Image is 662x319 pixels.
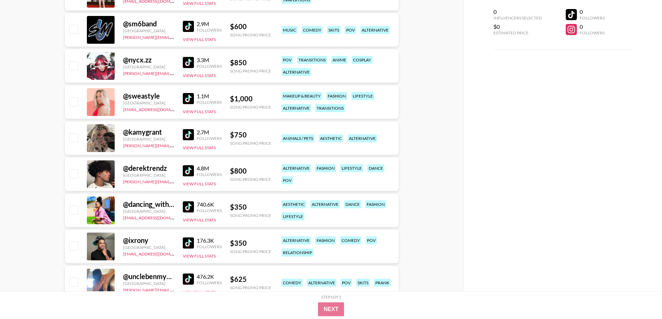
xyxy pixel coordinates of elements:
[281,164,311,172] div: alternative
[123,28,174,33] div: [GEOGRAPHIC_DATA]
[310,200,340,208] div: alternative
[123,245,174,250] div: [GEOGRAPHIC_DATA]
[281,26,297,34] div: music
[183,109,216,114] button: View Full Stats
[315,104,345,112] div: transitions
[341,279,352,287] div: pov
[197,93,222,100] div: 1.1M
[281,236,311,244] div: alternative
[123,92,174,100] div: @ sweastyle
[365,200,386,208] div: fashion
[493,30,542,35] div: Estimated Price
[230,203,271,211] div: $ 350
[123,200,174,209] div: @ dancing_with_busisiwe1
[281,176,293,184] div: pov
[123,236,174,245] div: @ ixrony
[123,128,174,136] div: @ kamygrant
[374,279,391,287] div: prank
[230,68,271,74] div: Song Promo Price
[348,134,377,142] div: alternative
[123,142,259,148] a: [PERSON_NAME][EMAIL_ADDRESS][PERSON_NAME][DOMAIN_NAME]
[123,64,174,69] div: [GEOGRAPHIC_DATA]
[183,73,216,78] button: View Full Stats
[230,22,271,31] div: $ 600
[123,214,193,220] a: [EMAIL_ADDRESS][DOMAIN_NAME]
[331,56,348,64] div: anime
[281,200,306,208] div: aesthetic
[183,93,194,104] img: TikTok
[281,68,311,76] div: alternative
[356,279,370,287] div: skits
[123,286,226,293] a: [PERSON_NAME][EMAIL_ADDRESS][DOMAIN_NAME]
[230,275,271,284] div: $ 625
[321,294,341,300] div: Step 1 of 2
[367,164,384,172] div: dance
[281,92,322,100] div: makeup & beauty
[230,104,271,110] div: Song Promo Price
[360,26,390,34] div: alternative
[123,272,174,281] div: @ unclebenmybrudda
[183,253,216,259] button: View Full Stats
[230,239,271,247] div: $ 350
[197,208,222,213] div: Followers
[183,165,194,176] img: TikTok
[197,27,222,33] div: Followers
[230,131,271,139] div: $ 750
[197,280,222,285] div: Followers
[327,26,341,34] div: skits
[307,279,336,287] div: alternative
[302,26,323,34] div: comedy
[183,289,216,295] button: View Full Stats
[281,134,314,142] div: animals / pets
[123,56,174,64] div: @ nycx.zz
[123,173,174,178] div: [GEOGRAPHIC_DATA]
[183,37,216,42] button: View Full Stats
[123,250,193,257] a: [EMAIL_ADDRESS][DOMAIN_NAME]
[183,145,216,150] button: View Full Stats
[123,69,226,76] a: [PERSON_NAME][EMAIL_ADDRESS][DOMAIN_NAME]
[230,32,271,37] div: Song Promo Price
[183,21,194,32] img: TikTok
[183,274,194,285] img: TikTok
[123,19,174,28] div: @ sm6band
[580,8,605,15] div: 0
[281,56,293,64] div: pov
[123,178,226,184] a: [PERSON_NAME][EMAIL_ADDRESS][DOMAIN_NAME]
[366,236,377,244] div: pov
[197,244,222,249] div: Followers
[326,92,347,100] div: fashion
[318,302,344,316] button: Next
[319,134,343,142] div: aesthetic
[123,100,174,106] div: [GEOGRAPHIC_DATA]
[123,209,174,214] div: [GEOGRAPHIC_DATA]
[197,165,222,172] div: 4.8M
[123,136,174,142] div: [GEOGRAPHIC_DATA]
[340,164,363,172] div: lifestyle
[183,237,194,249] img: TikTok
[230,249,271,254] div: Song Promo Price
[627,284,654,311] iframe: Drift Widget Chat Controller
[315,236,336,244] div: fashion
[197,64,222,69] div: Followers
[197,20,222,27] div: 2.9M
[344,200,361,208] div: dance
[297,56,327,64] div: transitions
[183,217,216,223] button: View Full Stats
[315,164,336,172] div: fashion
[197,100,222,105] div: Followers
[197,273,222,280] div: 476.2K
[230,167,271,175] div: $ 800
[183,181,216,186] button: View Full Stats
[230,141,271,146] div: Song Promo Price
[345,26,356,34] div: pov
[197,237,222,244] div: 176.3K
[123,164,174,173] div: @ derektrendz
[281,249,313,257] div: relationship
[183,201,194,212] img: TikTok
[183,129,194,140] img: TikTok
[183,1,216,6] button: View Full Stats
[493,15,542,20] div: Influencers Selected
[123,33,226,40] a: [PERSON_NAME][EMAIL_ADDRESS][DOMAIN_NAME]
[580,30,605,35] div: Followers
[281,104,311,112] div: alternative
